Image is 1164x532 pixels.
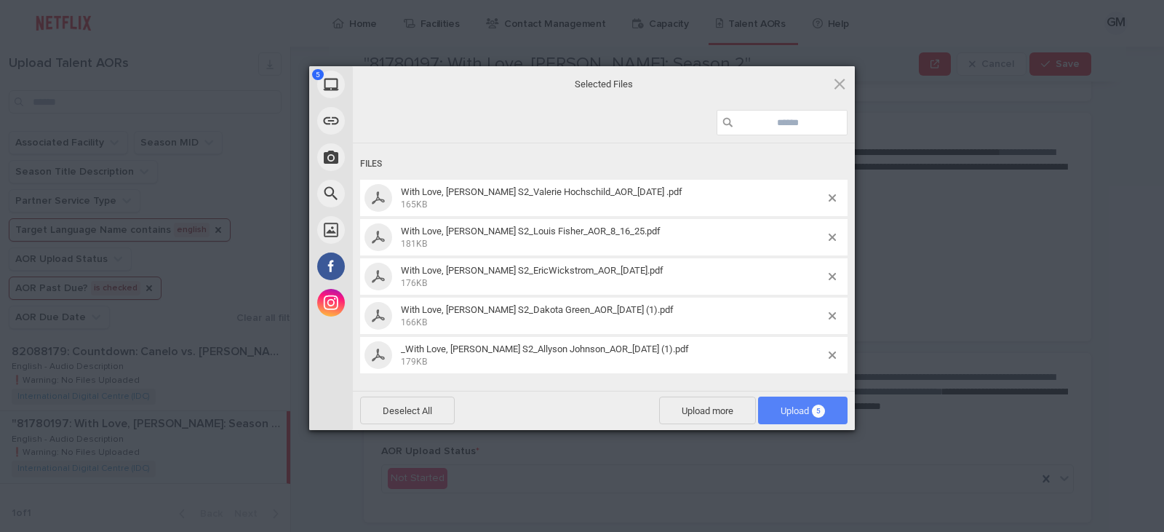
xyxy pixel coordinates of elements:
span: Upload more [659,397,756,424]
div: Take Photo [309,139,484,175]
div: Unsplash [309,212,484,248]
span: Upload [758,397,848,424]
span: Upload [781,405,825,416]
span: 165KB [401,199,427,210]
div: Files [360,151,848,178]
span: 5 [812,405,825,418]
span: 166KB [401,317,427,327]
span: With Love, [PERSON_NAME] S2_EricWickstrom_AOR_[DATE].pdf [401,265,663,276]
span: With Love, [PERSON_NAME] S2_Louis Fisher_AOR_8_16_25.pdf [401,226,661,237]
span: With Love, Meghan S2_Valerie Hochschild_AOR_7.20.25 .pdf [396,186,829,210]
span: Click here or hit ESC to close picker [832,76,848,92]
span: With Love, [PERSON_NAME] S2_Valerie Hochschild_AOR_[DATE] .pdf [401,186,682,197]
span: Deselect All [360,397,455,424]
span: Selected Files [458,77,749,90]
span: 179KB [401,357,427,367]
span: _With Love, Meghan S2_Allyson Johnson_AOR_7.26.25 (1).pdf [396,344,829,368]
span: With Love, [PERSON_NAME] S2_Dakota Green_AOR_[DATE] (1).pdf [401,304,674,315]
span: 181KB [401,239,427,249]
span: _With Love, [PERSON_NAME] S2_Allyson Johnson_AOR_[DATE] (1).pdf [401,344,689,354]
span: 5 [312,69,324,80]
div: My Device [309,66,484,103]
span: With Love, Meghan S2_Louis Fisher_AOR_8_16_25.pdf [396,226,829,250]
span: 176KB [401,278,427,288]
div: Web Search [309,175,484,212]
span: With Love, Meghan S2_Dakota Green_AOR_7.26.25 (1).pdf [396,304,829,328]
div: Link (URL) [309,103,484,139]
span: With Love, Meghan S2_EricWickstrom_AOR_8.22.24.pdf [396,265,829,289]
div: Facebook [309,248,484,285]
div: Instagram [309,285,484,321]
